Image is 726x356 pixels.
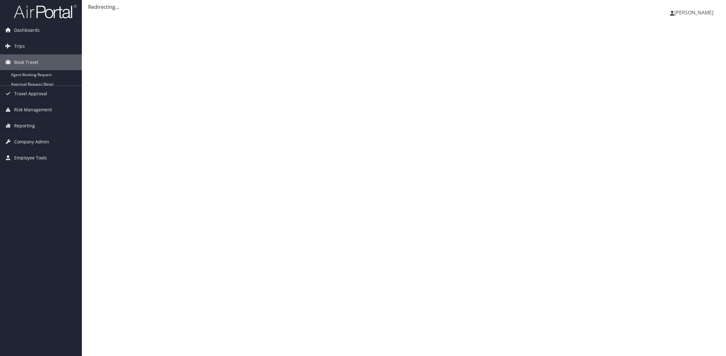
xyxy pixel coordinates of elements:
a: [PERSON_NAME] [670,3,720,22]
span: Book Travel [14,54,38,70]
span: [PERSON_NAME] [674,9,713,16]
span: Risk Management [14,102,52,118]
span: Dashboards [14,22,40,38]
img: airportal-logo.png [14,4,77,19]
span: Trips [14,38,25,54]
div: Redirecting... [88,3,720,11]
span: Travel Approval [14,86,47,102]
span: Company Admin [14,134,49,150]
span: Employee Tools [14,150,47,166]
span: Reporting [14,118,35,134]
